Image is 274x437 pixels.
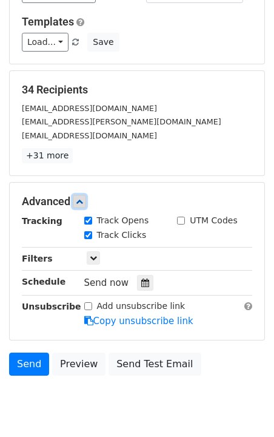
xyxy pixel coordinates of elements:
a: +31 more [22,148,73,163]
small: [EMAIL_ADDRESS][DOMAIN_NAME] [22,131,157,140]
strong: Tracking [22,216,62,226]
label: UTM Codes [190,214,237,227]
a: Templates [22,15,74,28]
a: Send [9,353,49,376]
strong: Schedule [22,277,65,286]
a: Copy unsubscribe link [84,316,193,327]
button: Save [87,33,119,52]
h5: Advanced [22,195,252,208]
a: Send Test Email [109,353,201,376]
strong: Unsubscribe [22,302,81,311]
small: [EMAIL_ADDRESS][PERSON_NAME][DOMAIN_NAME] [22,117,221,126]
span: Send now [84,277,129,288]
label: Track Opens [97,214,149,227]
label: Add unsubscribe link [97,300,185,313]
small: [EMAIL_ADDRESS][DOMAIN_NAME] [22,104,157,113]
a: Preview [52,353,105,376]
label: Track Clicks [97,229,147,242]
a: Load... [22,33,68,52]
h5: 34 Recipients [22,83,252,97]
strong: Filters [22,254,53,263]
iframe: Chat Widget [213,379,274,437]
